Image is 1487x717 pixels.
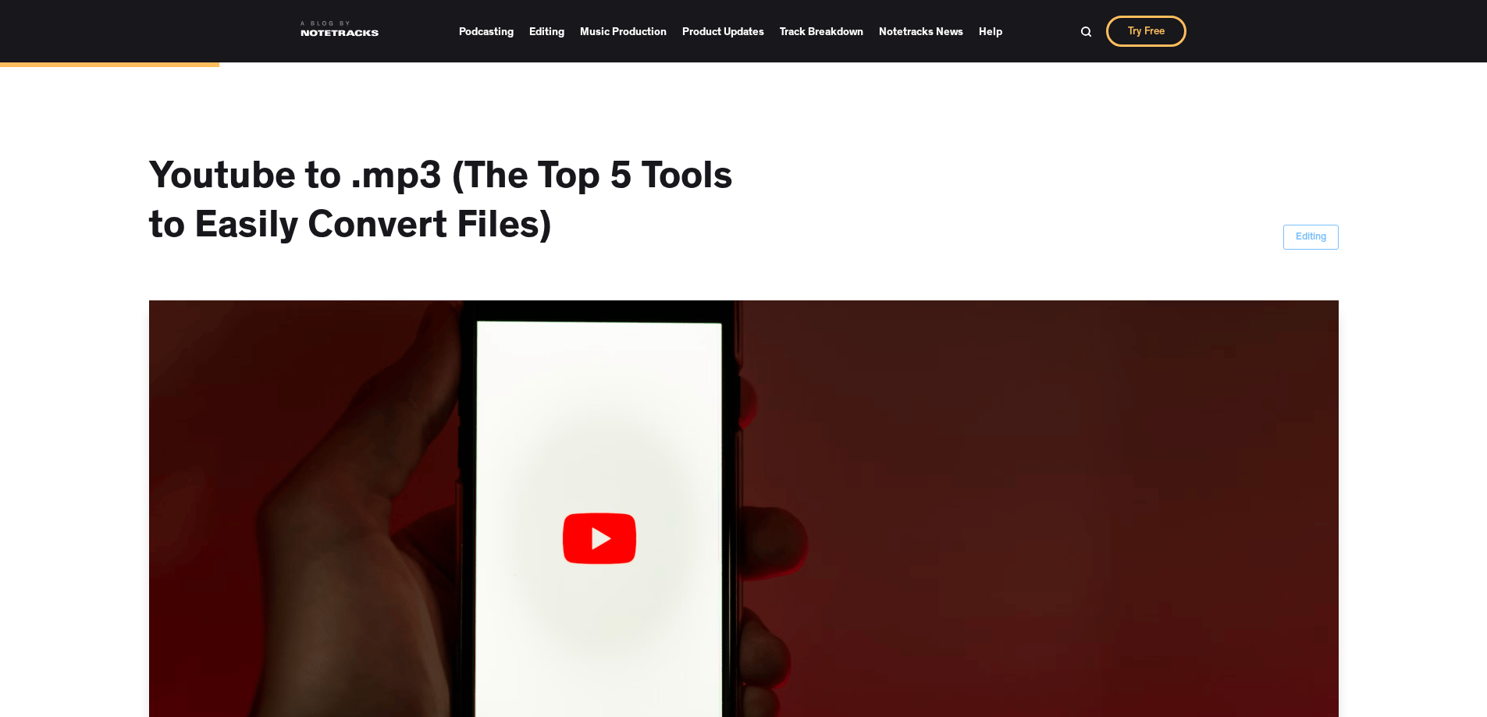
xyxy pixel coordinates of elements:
[580,20,667,43] a: Music Production
[1296,230,1326,246] div: Editing
[1080,26,1092,37] img: Search Bar
[529,20,564,43] a: Editing
[979,20,1002,43] a: Help
[780,20,863,43] a: Track Breakdown
[1106,16,1186,47] a: Try Free
[1283,225,1339,250] a: Editing
[459,20,514,43] a: Podcasting
[682,20,764,43] a: Product Updates
[879,20,963,43] a: Notetracks News
[149,156,774,254] h1: Youtube to .mp3 (The Top 5 Tools to Easily Convert Files)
